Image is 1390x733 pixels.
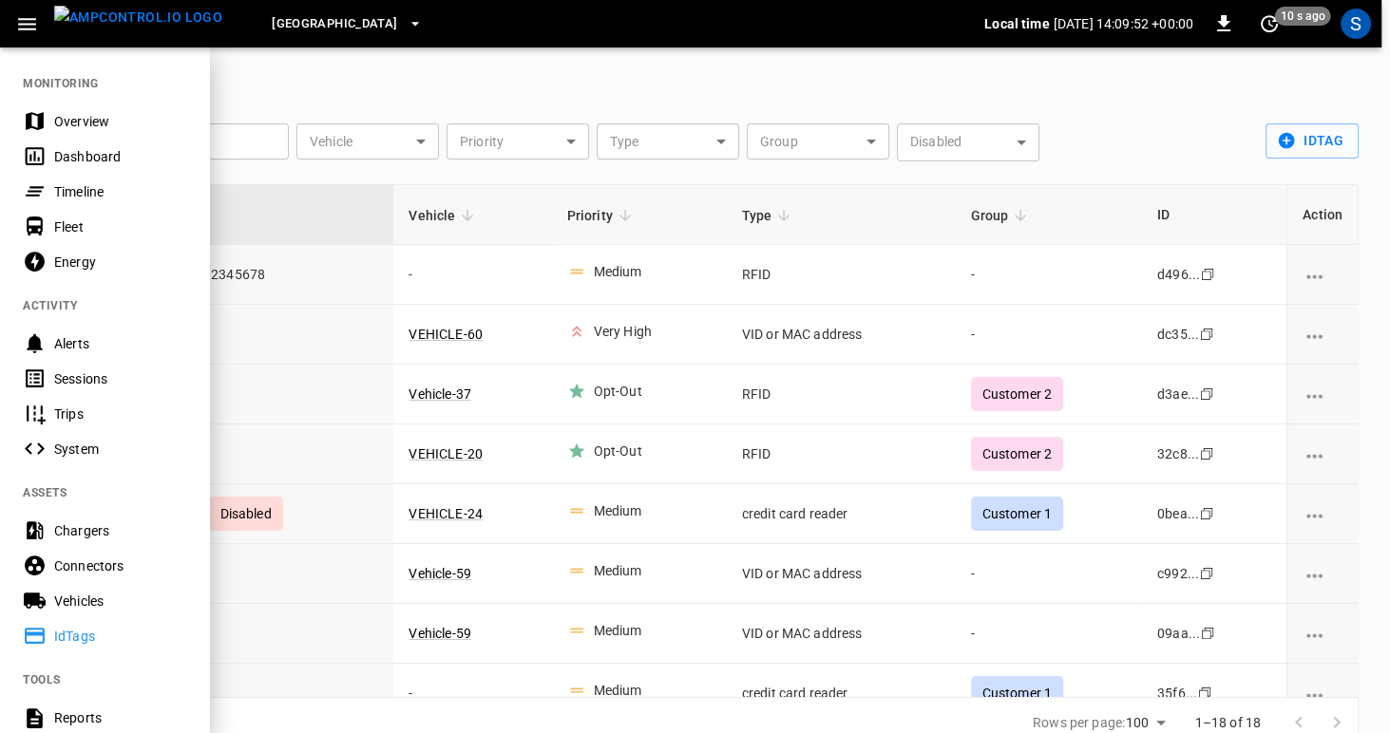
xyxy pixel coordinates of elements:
div: Alerts [54,334,186,353]
span: [GEOGRAPHIC_DATA] [272,13,397,35]
div: profile-icon [1341,9,1371,39]
div: Trips [54,404,186,423]
p: [DATE] 14:09:52 +00:00 [1054,14,1193,33]
div: Sessions [54,369,186,388]
div: Timeline [54,182,186,201]
div: Connectors [54,556,186,575]
div: Vehicles [54,592,186,611]
p: Local time [984,14,1050,33]
span: 10 s ago [1275,7,1331,26]
div: IdTags [54,627,186,646]
div: Energy [54,253,186,272]
div: Dashboard [54,147,186,166]
div: Reports [54,708,186,727]
div: Chargers [54,521,186,540]
button: set refresh interval [1254,9,1285,39]
img: ampcontrol.io logo [54,6,222,29]
div: Fleet [54,217,186,236]
div: Overview [54,112,186,131]
div: System [54,440,186,459]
